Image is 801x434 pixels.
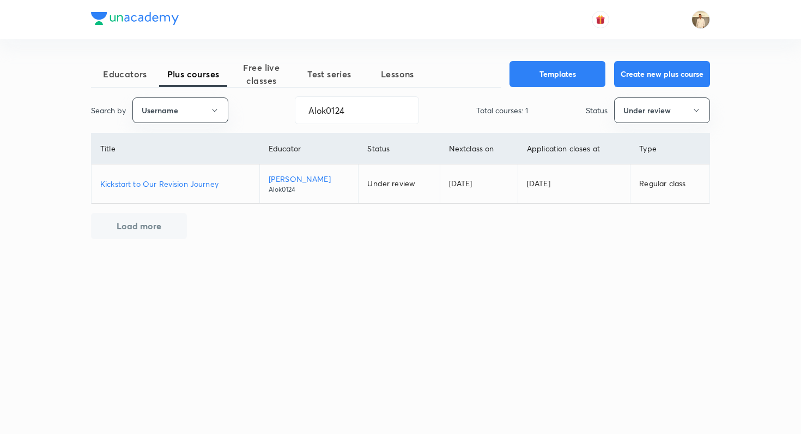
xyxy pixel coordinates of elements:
button: Load more [91,213,187,239]
th: Educator [259,133,359,164]
td: Regular class [630,164,709,204]
span: Lessons [363,68,432,81]
img: Company Logo [91,12,179,25]
td: Under review [359,164,440,204]
th: Type [630,133,709,164]
td: [DATE] [440,164,518,204]
p: Alok0124 [269,185,350,194]
p: Total courses: 1 [476,105,528,116]
th: Status [359,133,440,164]
th: Title [92,133,259,164]
a: [PERSON_NAME]Alok0124 [269,173,350,194]
button: Username [132,97,228,123]
input: Search... [295,96,418,124]
span: Educators [91,68,159,81]
a: Kickstart to Our Revision Journey [100,178,251,190]
a: Company Logo [91,12,179,28]
th: Application closes at [518,133,630,164]
button: Create new plus course [614,61,710,87]
th: Next class on [440,133,518,164]
td: [DATE] [518,164,630,204]
img: Chandrakant Deshmukh [691,10,710,29]
button: Under review [614,97,710,123]
p: Search by [91,105,126,116]
p: Status [586,105,608,116]
span: Test series [295,68,363,81]
p: [PERSON_NAME] [269,173,350,185]
span: Plus courses [159,68,227,81]
button: Templates [509,61,605,87]
span: Free live classes [227,61,295,87]
button: avatar [592,11,609,28]
img: avatar [596,15,605,25]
